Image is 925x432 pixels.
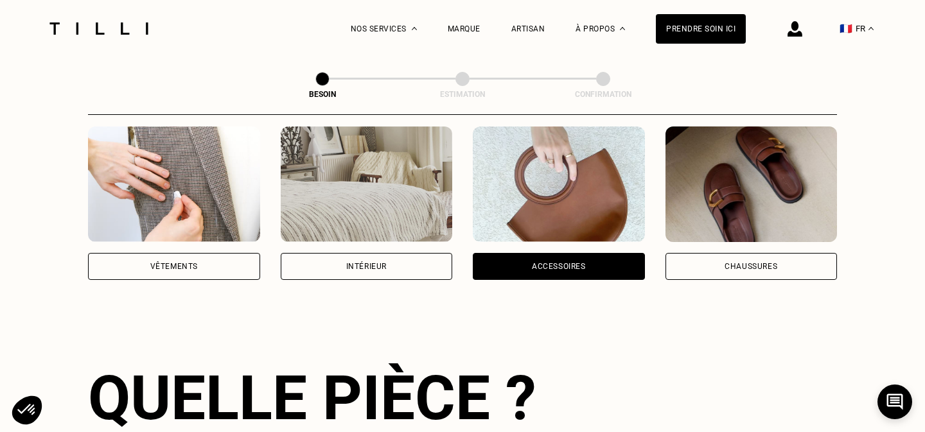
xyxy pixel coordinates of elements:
img: Menu déroulant à propos [620,27,625,30]
div: Estimation [398,90,527,99]
img: Accessoires [473,126,645,242]
a: Prendre soin ici [656,14,746,44]
img: Logo du service de couturière Tilli [45,22,153,35]
span: 🇫🇷 [840,22,852,35]
img: icône connexion [788,21,802,37]
div: Chaussures [725,263,777,270]
a: Marque [448,24,480,33]
img: Menu déroulant [412,27,417,30]
div: Intérieur [346,263,387,270]
div: Confirmation [539,90,667,99]
a: Artisan [511,24,545,33]
div: Vêtements [150,263,198,270]
img: menu déroulant [868,27,874,30]
img: Chaussures [665,126,838,242]
img: Intérieur [281,126,453,242]
div: Accessoires [532,263,586,270]
div: Besoin [258,90,387,99]
img: Vêtements [88,126,260,242]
